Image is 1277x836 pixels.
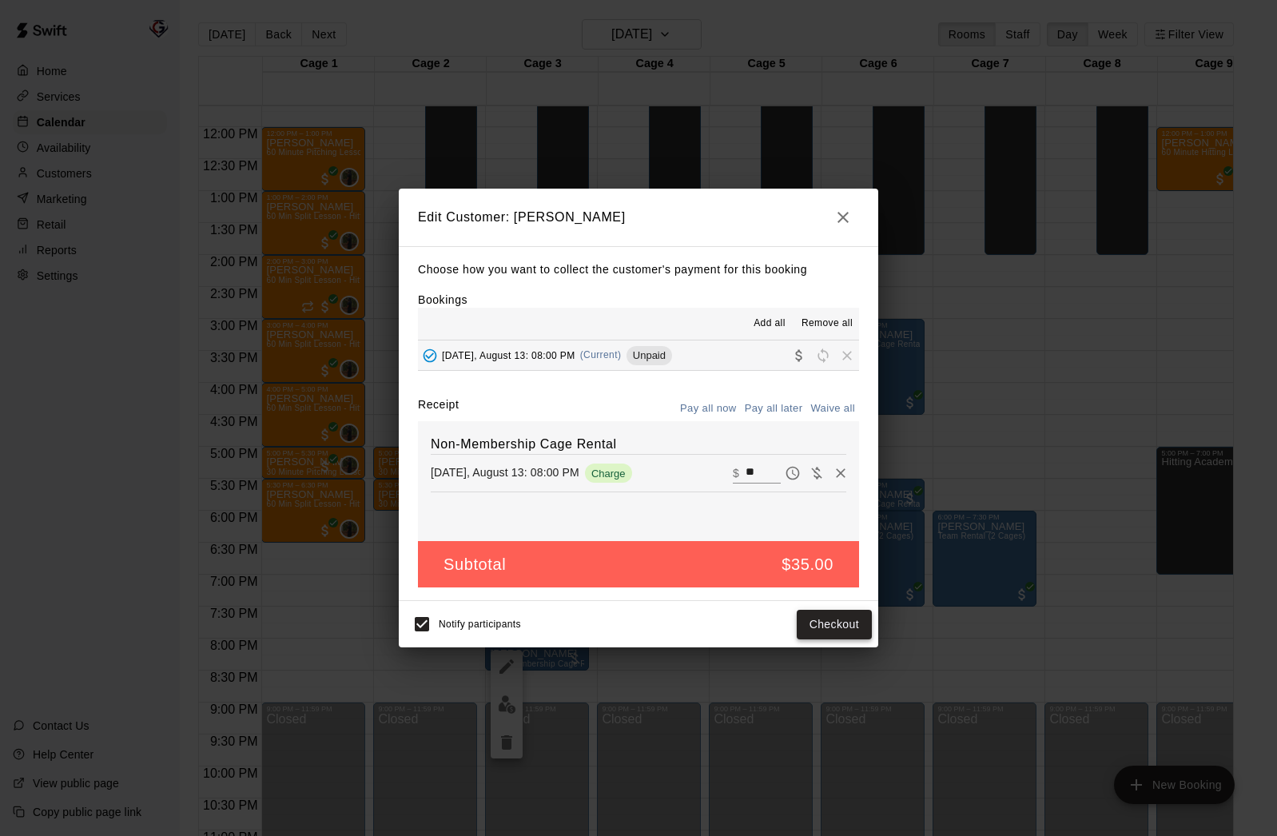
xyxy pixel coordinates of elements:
h5: $35.00 [782,554,833,575]
span: Pay later [781,465,805,479]
h5: Subtotal [444,554,506,575]
span: Remove all [802,316,853,332]
button: Checkout [797,610,872,639]
span: Notify participants [439,619,521,631]
label: Bookings [418,293,467,306]
button: Waive all [806,396,859,421]
button: Pay all later [741,396,807,421]
span: Reschedule [811,348,835,360]
span: Waive payment [805,465,829,479]
span: Unpaid [627,349,672,361]
span: Charge [585,468,632,480]
span: Collect payment [787,348,811,360]
button: Pay all now [676,396,741,421]
p: [DATE], August 13: 08:00 PM [431,464,579,480]
button: Added - Collect Payment[DATE], August 13: 08:00 PM(Current)UnpaidCollect paymentRescheduleRemove [418,340,859,370]
button: Add all [744,311,795,336]
button: Added - Collect Payment [418,344,442,368]
p: $ [733,465,739,481]
button: Remove all [795,311,859,336]
p: Choose how you want to collect the customer's payment for this booking [418,260,859,280]
span: Remove [835,348,859,360]
button: Remove [829,461,853,485]
span: (Current) [580,349,622,360]
h6: Non-Membership Cage Rental [431,434,846,455]
label: Receipt [418,396,459,421]
h2: Edit Customer: [PERSON_NAME] [399,189,878,246]
span: Add all [754,316,786,332]
span: [DATE], August 13: 08:00 PM [442,349,575,360]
